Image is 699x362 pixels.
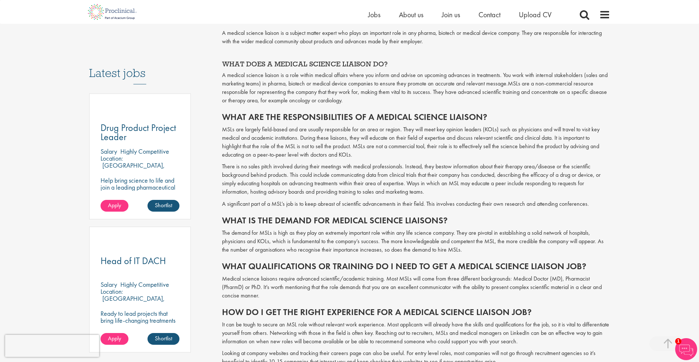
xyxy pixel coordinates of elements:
[222,16,610,25] h2: What is a medical science liaison?
[101,123,180,142] a: Drug Product Project Leader
[5,335,99,357] iframe: reCAPTCHA
[222,59,387,68] span: WHAT DOES A MEDICAL SCIENCE LIAISON DO?
[101,177,180,219] p: Help bring science to life and join a leading pharmaceutical company to play a key role in delive...
[101,256,180,266] a: Head of IT DACH
[222,262,610,271] h2: What qualifications or training do I need to get a medical science liaison job?
[368,10,381,19] a: Jobs
[120,280,169,289] p: Highly Competitive
[101,147,117,156] span: Salary
[108,334,121,342] span: Apply
[399,10,423,19] a: About us
[675,338,697,360] img: Chatbot
[222,307,610,317] h2: How do I get the right experience for a medical science liaison job?
[101,294,165,310] p: [GEOGRAPHIC_DATA], [GEOGRAPHIC_DATA]
[222,321,610,346] p: It can be tough to secure an MSL role without relevant work experience. Most applicants will alre...
[222,229,610,254] p: The demand for MSLs is high as they play an extremely important role within any life science comp...
[675,338,681,344] span: 1
[148,200,179,212] a: Shortlist
[120,147,169,156] p: Highly Competitive
[101,121,176,143] span: Drug Product Project Leader
[222,80,607,104] span: MSLs are a non-commercial resource responsible for representing the company that they work for, m...
[101,333,128,345] a: Apply
[519,10,551,19] a: Upload CV
[222,162,610,196] p: There is no sales pitch involved during their meetings with medical professionals. Instead, they ...
[478,10,500,19] a: Contact
[222,275,610,300] p: Medical science liaisons require advanced scientific/academic training. Most MSLs will come from ...
[101,255,166,267] span: Head of IT DACH
[101,280,117,289] span: Salary
[89,48,191,84] h3: Latest jobs
[222,29,610,46] p: A medical science liaison is a subject matter expert who plays an important role in any pharma, b...
[222,216,610,225] h2: What is the demand for medical science liaisons?
[222,200,610,208] p: A significant part of a MSL’s job is to keep abreast of scientific advancements in their field. T...
[222,71,608,87] span: A medical science liaison is a role within medical affairs where you inform and advise on upcomin...
[442,10,460,19] a: Join us
[222,125,610,159] p: MSLs are largely field-based and are usually responsible for an area or region. They will meet ke...
[101,154,123,162] span: Location:
[222,112,610,122] h2: What are the responsibilities of a medical science liaison?
[101,287,123,296] span: Location:
[148,333,179,345] a: Shortlist
[108,201,121,209] span: Apply
[101,200,128,212] a: Apply
[101,161,165,176] p: [GEOGRAPHIC_DATA], [GEOGRAPHIC_DATA]
[101,310,180,352] p: Ready to lead projects that bring life-changing treatments to the world? Join our client at the f...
